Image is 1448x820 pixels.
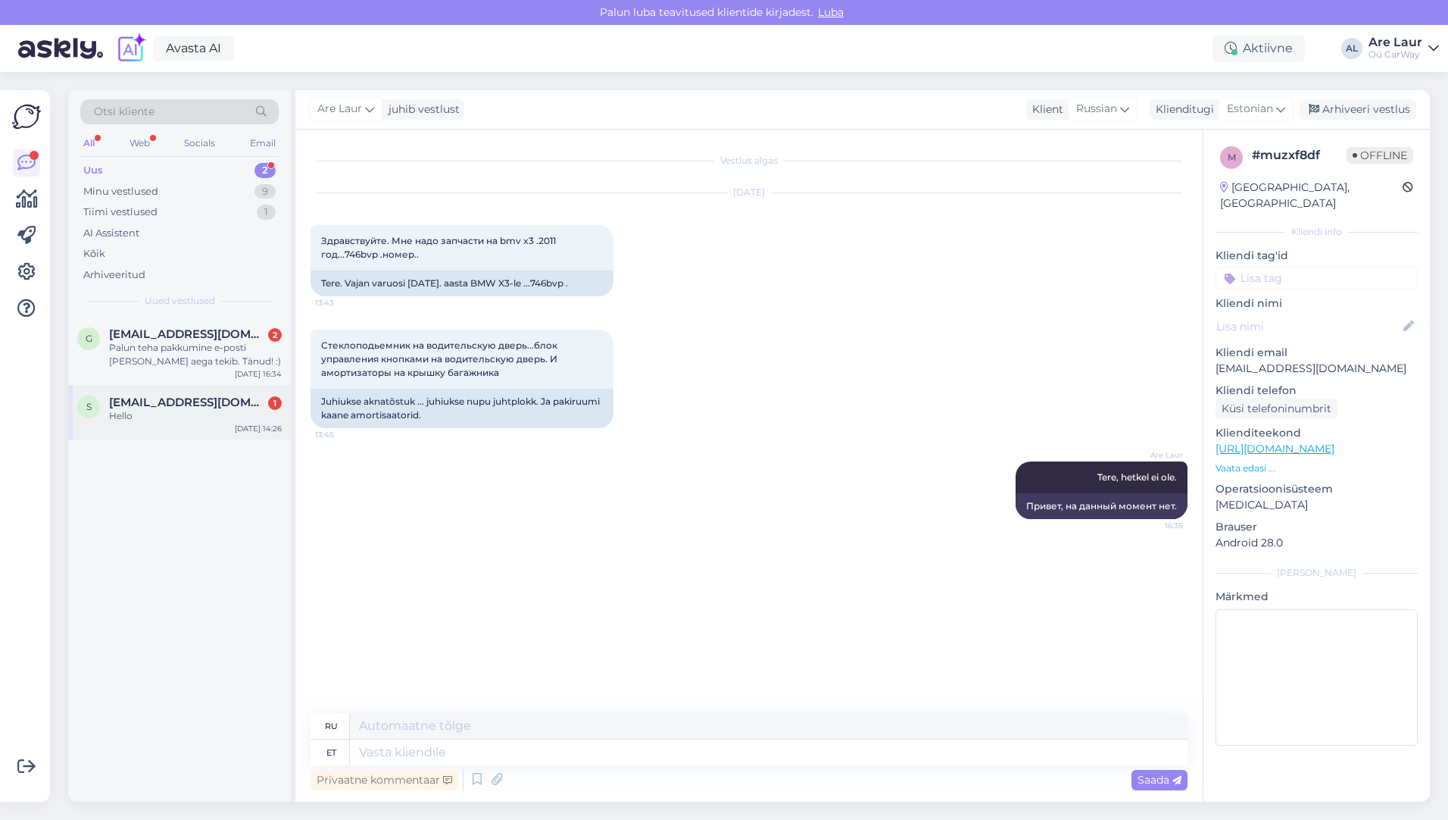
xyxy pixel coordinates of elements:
[153,36,234,61] a: Avasta AI
[1216,267,1418,290] input: Lisa tag
[109,396,267,409] span: service.renewauto@gmail.com
[1076,101,1117,117] span: Russian
[315,297,372,308] span: 13:43
[1216,497,1418,513] p: [MEDICAL_DATA]
[321,235,558,260] span: Здравствуйте. Мне надо запчасти на bmv x3 .2011 год...746bvp .номер..
[1216,481,1418,497] p: Operatsioonisüsteem
[86,401,92,412] span: s
[83,205,158,220] div: Tiimi vestlused
[311,770,458,790] div: Privaatne kommentaar
[83,163,103,178] div: Uus
[1137,773,1181,787] span: Saada
[268,328,282,342] div: 2
[1228,152,1236,163] span: m
[311,389,613,428] div: Juhiukse aknatõstuk ... juhiukse nupu juhtplokk. Ja pakiruumi kaane amortisaatorid.
[1220,180,1403,211] div: [GEOGRAPHIC_DATA], [GEOGRAPHIC_DATA]
[1016,493,1187,519] div: Привет, на данный момент нет.
[1252,146,1347,164] div: # muzxf8df
[382,102,460,117] div: juhib vestlust
[1216,425,1418,441] p: Klienditeekond
[321,340,560,378] span: Стеклоподьемник на водительскую дверь...блок управления кнопками на водительскую дверь. И амортиз...
[1368,36,1422,49] div: Are Laur
[326,740,336,765] div: et
[1216,383,1418,399] p: Kliendi telefon
[317,101,362,117] span: Are Laur
[1216,296,1418,311] p: Kliendi nimi
[325,713,338,739] div: ru
[109,409,282,423] div: Hello
[80,133,98,153] div: All
[1097,471,1177,483] span: Tere, hetkel ei ole.
[1216,399,1337,419] div: Küsi telefoninumbrit
[1026,102,1063,117] div: Klient
[1227,101,1273,117] span: Estonian
[1216,225,1418,239] div: Kliendi info
[126,133,153,153] div: Web
[311,186,1187,199] div: [DATE]
[12,102,41,131] img: Askly Logo
[1216,442,1334,455] a: [URL][DOMAIN_NAME]
[235,423,282,434] div: [DATE] 14:26
[1216,318,1400,335] input: Lisa nimi
[145,294,215,308] span: Uued vestlused
[311,154,1187,167] div: Vestlus algas
[235,368,282,380] div: [DATE] 16:34
[311,271,613,296] div: Tere. Vajan varuosi [DATE]. aasta BMW X3-le ...746bvp .
[1216,462,1418,475] p: Vaata edasi ...
[1150,102,1214,117] div: Klienditugi
[813,5,848,19] span: Luba
[247,133,279,153] div: Email
[109,327,267,341] span: gertl128@gmail.com
[268,396,282,410] div: 1
[94,104,154,120] span: Otsi kliente
[254,163,276,178] div: 2
[86,333,92,344] span: g
[115,33,147,64] img: explore-ai
[254,184,276,199] div: 9
[109,341,282,368] div: Palun teha pakkumine e-posti [PERSON_NAME] aega tekib. Tänud! :)
[83,268,145,283] div: Arhiveeritud
[315,429,372,440] span: 13:45
[1216,248,1418,264] p: Kliendi tag'id
[83,184,158,199] div: Minu vestlused
[1368,49,1422,61] div: Oü CarWay
[1212,35,1305,62] div: Aktiivne
[1216,589,1418,605] p: Märkmed
[1216,345,1418,361] p: Kliendi email
[1341,38,1362,59] div: AL
[257,205,276,220] div: 1
[1126,520,1183,531] span: 16:36
[181,133,218,153] div: Socials
[1216,566,1418,580] div: [PERSON_NAME]
[1216,361,1418,377] p: [EMAIL_ADDRESS][DOMAIN_NAME]
[1347,147,1413,164] span: Offline
[1300,99,1416,120] div: Arhiveeri vestlus
[1126,449,1183,461] span: Are Laur
[83,226,139,241] div: AI Assistent
[1368,36,1439,61] a: Are LaurOü CarWay
[1216,519,1418,535] p: Brauser
[1216,535,1418,551] p: Android 28.0
[83,246,105,261] div: Kõik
